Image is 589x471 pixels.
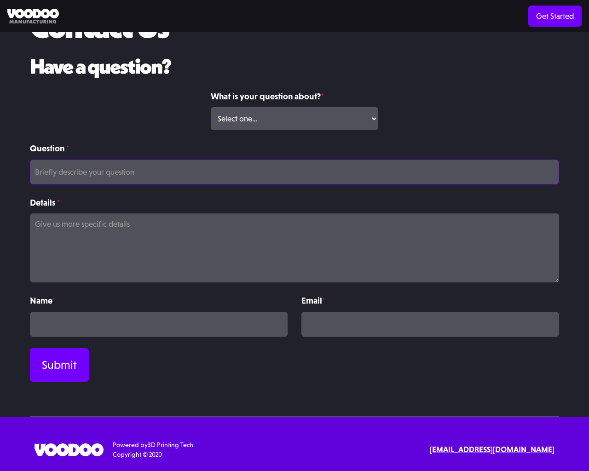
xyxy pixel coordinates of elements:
form: Contact Form [30,90,559,382]
div: Powered by Copyright © 2020 [113,440,193,460]
input: Submit [30,348,89,382]
img: Voodoo Manufacturing logo [7,9,59,24]
strong: Details [30,197,55,207]
strong: [EMAIL_ADDRESS][DOMAIN_NAME] [430,445,554,454]
label: Email [301,294,559,307]
h1: Contact Us [30,8,168,44]
strong: Question [30,143,64,153]
label: What is your question about? [211,90,378,103]
a: Get Started [528,6,582,27]
a: [EMAIL_ADDRESS][DOMAIN_NAME] [430,444,554,456]
input: Briefly describe your question [30,160,559,184]
a: 3D Printing Tech [148,441,193,448]
label: Name [30,294,288,307]
h2: Have a question? [30,55,559,78]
